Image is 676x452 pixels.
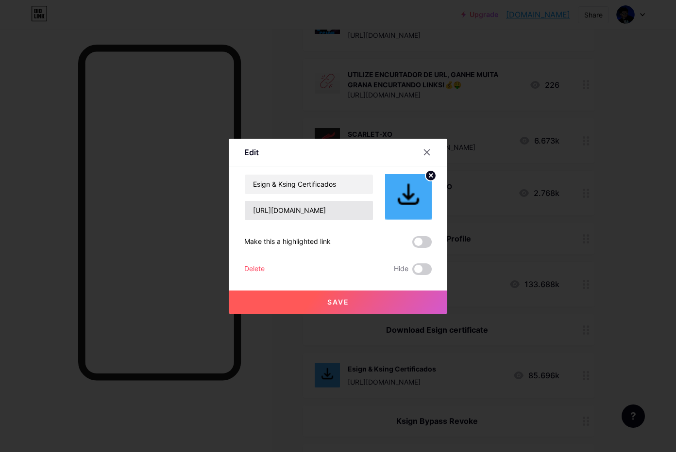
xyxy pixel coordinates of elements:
[394,263,408,275] span: Hide
[327,298,349,306] span: Save
[385,174,432,221] img: link_thumbnail
[245,201,373,220] input: URL
[244,263,265,275] div: Delete
[245,175,373,194] input: Title
[229,291,447,314] button: Save
[244,146,259,158] div: Edit
[244,236,331,248] div: Make this a highlighted link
